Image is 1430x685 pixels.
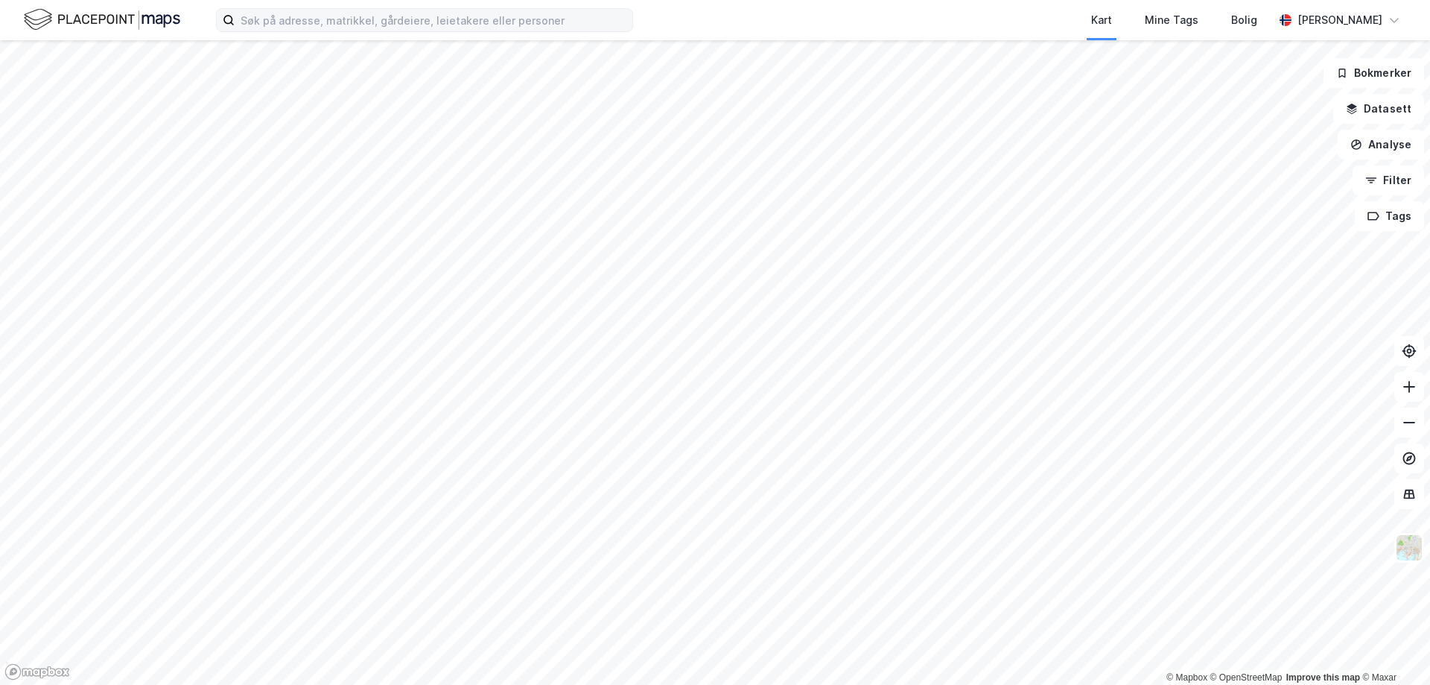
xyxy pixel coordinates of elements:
a: Improve this map [1286,672,1360,683]
div: Mine Tags [1145,11,1198,29]
a: OpenStreetMap [1210,672,1283,683]
iframe: Chat Widget [1356,613,1430,685]
a: Mapbox homepage [4,663,70,681]
button: Tags [1355,201,1424,231]
input: Søk på adresse, matrikkel, gårdeiere, leietakere eller personer [235,9,632,31]
img: Z [1395,534,1423,562]
button: Bokmerker [1323,58,1424,88]
div: [PERSON_NAME] [1297,11,1382,29]
button: Analyse [1338,130,1424,160]
div: Kart [1091,11,1112,29]
img: logo.f888ab2527a4732fd821a326f86c7f29.svg [24,7,180,33]
div: Bolig [1231,11,1257,29]
button: Datasett [1333,94,1424,124]
button: Filter [1353,165,1424,195]
a: Mapbox [1166,672,1207,683]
